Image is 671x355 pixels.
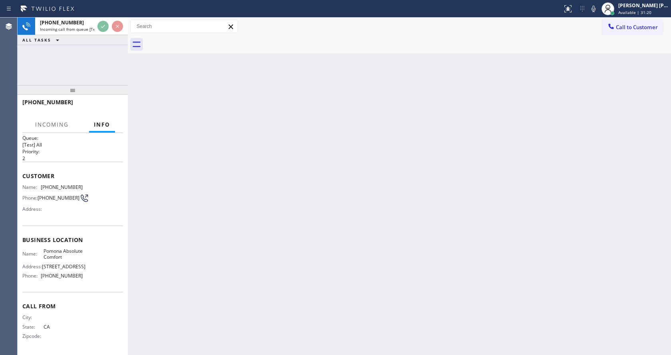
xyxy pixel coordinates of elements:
span: Phone: [22,273,41,279]
span: Address: [22,264,42,270]
input: Search [131,20,238,33]
span: Incoming [35,121,69,128]
p: [Test] All [22,141,123,148]
div: [PERSON_NAME] [PERSON_NAME] [618,2,669,9]
span: Call From [22,302,123,310]
span: ALL TASKS [22,37,51,43]
span: Name: [22,251,44,257]
h2: Queue: [22,135,123,141]
span: [PHONE_NUMBER] [38,195,79,201]
span: Zipcode: [22,333,44,339]
span: [PHONE_NUMBER] [22,98,73,106]
span: Call to Customer [616,24,658,31]
span: Info [94,121,110,128]
span: Business location [22,236,123,244]
button: Info [89,117,115,133]
span: CA [44,324,83,330]
button: ALL TASKS [18,35,67,45]
span: City: [22,314,44,320]
button: Accept [97,21,109,32]
span: Customer [22,172,123,180]
span: Incoming call from queue [Test] All [40,26,106,32]
p: 2 [22,155,123,162]
button: Incoming [30,117,73,133]
span: [PHONE_NUMBER] [41,184,83,190]
span: Pomona Absolute Comfort [44,248,83,260]
span: [STREET_ADDRESS] [42,264,85,270]
span: [PHONE_NUMBER] [40,19,84,26]
button: Reject [112,21,123,32]
span: Name: [22,184,41,190]
span: [PHONE_NUMBER] [41,273,83,279]
button: Call to Customer [602,20,663,35]
span: State: [22,324,44,330]
button: Mute [588,3,599,14]
span: Available | 31:20 [618,10,651,15]
h2: Priority: [22,148,123,155]
span: Phone: [22,195,38,201]
span: Address: [22,206,44,212]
